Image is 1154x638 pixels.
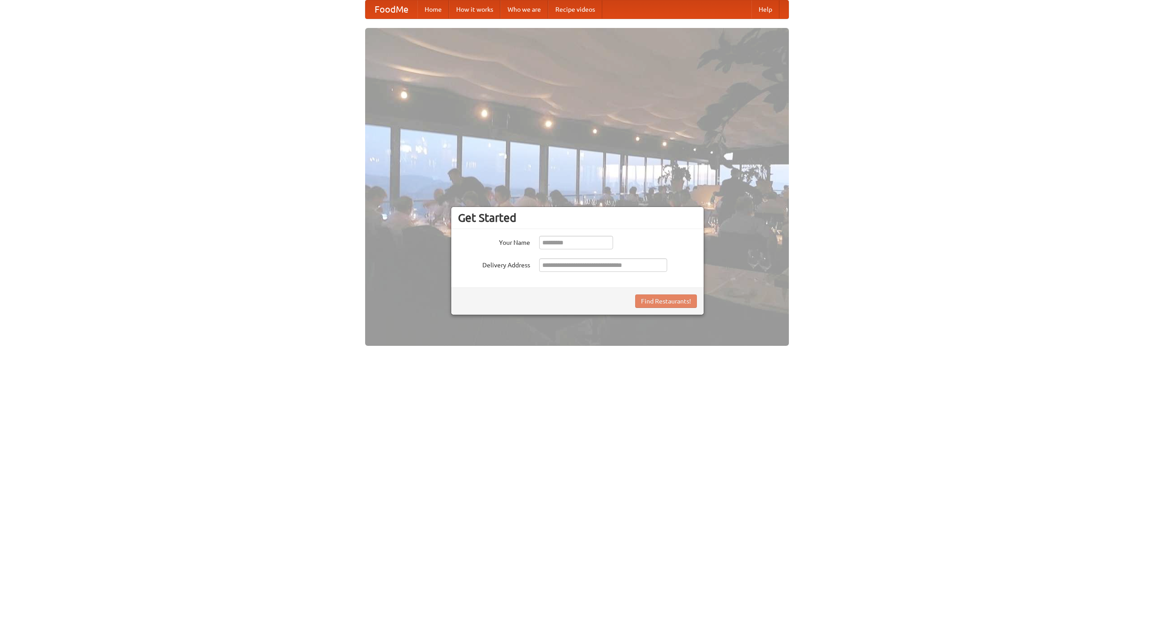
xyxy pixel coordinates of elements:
a: Who we are [500,0,548,18]
a: FoodMe [366,0,417,18]
label: Your Name [458,236,530,247]
a: Help [751,0,779,18]
a: Home [417,0,449,18]
a: How it works [449,0,500,18]
h3: Get Started [458,211,697,225]
label: Delivery Address [458,258,530,270]
a: Recipe videos [548,0,602,18]
button: Find Restaurants! [635,294,697,308]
